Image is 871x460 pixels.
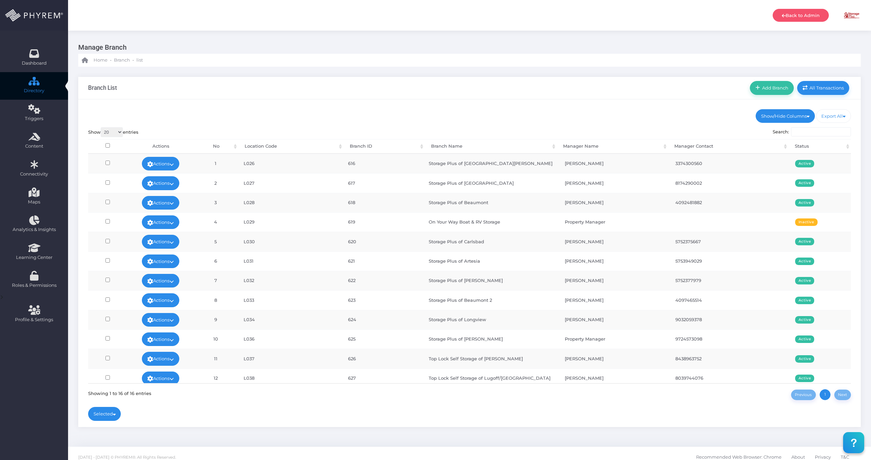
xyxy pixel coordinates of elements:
[795,258,815,265] span: Active
[423,349,559,368] td: Top Lock Self Storage of [PERSON_NAME]
[194,271,238,290] td: 7
[88,84,117,91] h3: Branch List
[559,193,669,212] td: [PERSON_NAME]
[423,329,559,349] td: Storage Plus of [PERSON_NAME]
[816,109,851,123] a: Export All
[559,212,669,232] td: Property Manager
[423,290,559,310] td: Storage Plus of Beaumont 2
[237,212,342,232] td: L029
[194,310,238,329] td: 9
[342,368,423,388] td: 627
[22,60,47,67] span: Dashboard
[342,349,423,368] td: 626
[237,310,342,329] td: L034
[669,329,789,349] td: 9724573098
[109,57,113,64] li: -
[194,290,238,310] td: 8
[237,271,342,290] td: L032
[669,310,789,329] td: 9032059378
[425,139,557,154] th: Branch Name: activate to sort column ascending
[4,171,64,178] span: Connectivity
[88,388,151,397] div: Showing 1 to 16 of 16 entries
[342,271,423,290] td: 622
[423,193,559,212] td: Storage Plus of Beaumont
[795,335,815,343] span: Active
[750,81,794,95] a: Add Branch
[4,282,64,289] span: Roles & Permissions
[669,193,789,212] td: 4092481882
[78,455,176,460] span: [DATE] - [DATE] © PHYREM®. All Rights Reserved.
[342,154,423,173] td: 616
[28,199,40,206] span: Maps
[194,251,238,271] td: 6
[142,196,179,210] a: Actions
[807,85,844,91] span: All Transactions
[795,375,815,382] span: Active
[239,139,344,154] th: Location Code: activate to sort column ascending
[559,290,669,310] td: [PERSON_NAME]
[142,313,179,327] a: Actions
[4,143,64,150] span: Content
[237,349,342,368] td: L037
[795,238,815,245] span: Active
[237,154,342,173] td: L026
[791,127,851,137] input: Search:
[820,389,831,400] a: 1
[114,54,130,67] a: Branch
[773,9,829,22] a: Back to Admin
[194,368,238,388] td: 12
[342,290,423,310] td: 623
[559,154,669,173] td: [PERSON_NAME]
[669,368,789,388] td: 8039744076
[669,251,789,271] td: 5753949029
[559,329,669,349] td: Property Manager
[669,271,789,290] td: 5752377979
[342,232,423,251] td: 620
[756,109,815,123] a: Show/Hide Columns
[559,232,669,251] td: [PERSON_NAME]
[194,139,239,154] th: No: activate to sort column ascending
[669,290,789,310] td: 4097465514
[423,212,559,232] td: On Your Way Boat & RV Storage
[342,329,423,349] td: 625
[114,57,130,64] span: Branch
[669,173,789,193] td: 8174290002
[342,212,423,232] td: 619
[131,57,135,64] li: -
[142,372,179,385] a: Actions
[142,352,179,365] a: Actions
[668,139,789,154] th: Manager Contact: activate to sort column ascending
[795,160,815,167] span: Active
[342,173,423,193] td: 617
[237,251,342,271] td: L031
[237,329,342,349] td: L036
[136,54,143,67] a: list
[559,349,669,368] td: [PERSON_NAME]
[237,173,342,193] td: L027
[15,316,53,323] span: Profile & Settings
[795,199,815,207] span: Active
[557,139,668,154] th: Manager Name: activate to sort column ascending
[4,115,64,122] span: Triggers
[194,154,238,173] td: 1
[797,81,849,95] a: All Transactions
[559,173,669,193] td: [PERSON_NAME]
[142,332,179,346] a: Actions
[142,215,179,229] a: Actions
[4,87,64,94] span: Directory
[423,368,559,388] td: Top Lock Self Storage of Lugoff/[GEOGRAPHIC_DATA]
[795,218,818,226] span: Inactive
[423,232,559,251] td: Storage Plus of Carlsbad
[4,226,64,233] span: Analytics & Insights
[669,154,789,173] td: 3374300560
[342,251,423,271] td: 621
[142,235,179,248] a: Actions
[194,349,238,368] td: 11
[237,368,342,388] td: L038
[559,251,669,271] td: [PERSON_NAME]
[194,232,238,251] td: 5
[237,232,342,251] td: L030
[795,277,815,284] span: Active
[136,57,143,64] span: list
[559,271,669,290] td: [PERSON_NAME]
